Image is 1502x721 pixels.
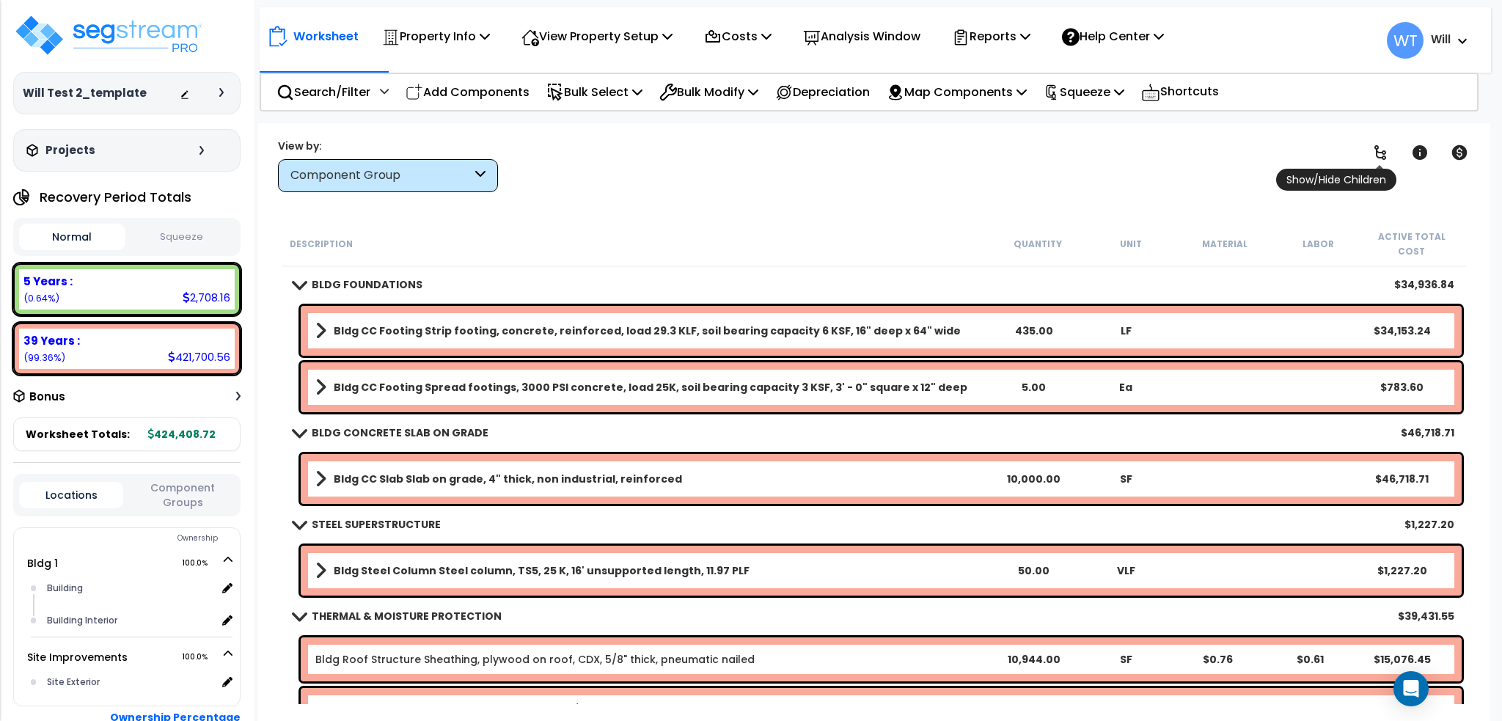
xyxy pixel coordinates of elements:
[767,75,878,109] div: Depreciation
[290,238,353,250] small: Description
[1081,380,1171,395] div: Ea
[312,517,441,532] b: STEEL SUPERSTRUCTURE
[1357,323,1447,338] div: $34,153.24
[398,75,538,109] div: Add Components
[43,673,216,691] div: Site Exterior
[1120,238,1142,250] small: Unit
[1357,380,1447,395] div: $783.60
[315,321,987,341] a: Assembly Title
[276,82,370,102] p: Search/Filter
[1431,32,1451,47] b: Will
[183,290,230,305] div: 2,708.16
[989,472,1079,486] div: 10,000.00
[13,13,204,57] img: logo_pro_r.png
[131,480,235,510] button: Component Groups
[23,274,73,289] b: 5 Years :
[148,427,216,442] b: 424,408.72
[23,333,80,348] b: 39 Years :
[1202,238,1248,250] small: Material
[315,652,755,667] a: Individual Item
[29,391,65,403] h3: Bonus
[803,26,920,46] p: Analysis Window
[521,26,673,46] p: View Property Setup
[989,380,1079,395] div: 5.00
[1395,277,1455,292] div: $34,936.84
[334,323,961,338] b: Bldg CC Footing Strip footing, concrete, reinforced, load 29.3 KLF, soil bearing capacity 6 KSF, ...
[293,26,359,46] p: Worksheet
[23,86,147,100] h3: Will Test 2_template
[989,652,1079,667] div: 10,944.00
[43,612,216,629] div: Building Interior
[704,26,772,46] p: Costs
[129,224,235,250] button: Squeeze
[1133,74,1227,110] div: Shortcuts
[1393,671,1429,706] div: Open Intercom Messenger
[290,167,472,184] div: Component Group
[1405,517,1455,532] div: $1,227.20
[26,427,130,442] span: Worksheet Totals:
[315,377,987,398] a: Assembly Title
[1081,563,1171,578] div: VLF
[1014,238,1062,250] small: Quantity
[1378,231,1446,257] small: Active Total Cost
[1357,563,1447,578] div: $1,227.20
[19,482,123,508] button: Locations
[989,563,1079,578] div: 50.00
[546,82,642,102] p: Bulk Select
[315,469,987,489] a: Assembly Title
[27,556,58,571] a: Bldg 1 100.0%
[23,351,65,364] small: (99.36%)
[989,323,1079,338] div: 435.00
[278,139,498,153] div: View by:
[406,82,530,102] p: Add Components
[1303,238,1334,250] small: Labor
[312,277,422,292] b: BLDG FOUNDATIONS
[45,143,95,158] h3: Projects
[334,472,682,486] b: Bldg CC Slab Slab on grade, 4" thick, non industrial, reinforced
[312,609,502,623] b: THERMAL & MOISTURE PROTECTION
[1081,652,1171,667] div: SF
[182,648,221,666] span: 100.0%
[1141,81,1219,103] p: Shortcuts
[1081,472,1171,486] div: SF
[334,380,967,395] b: Bldg CC Footing Spread footings, 3000 PSI concrete, load 25K, soil bearing capacity 3 KSF, 3' - 0...
[1044,82,1124,102] p: Squeeze
[382,26,490,46] p: Property Info
[952,26,1030,46] p: Reports
[1265,652,1355,667] div: $0.61
[1357,472,1447,486] div: $46,718.71
[43,530,240,547] div: Ownership
[1387,22,1424,59] span: WT
[659,82,758,102] p: Bulk Modify
[1062,26,1164,46] p: Help Center
[315,560,987,581] a: Assembly Title
[1399,609,1455,623] div: $39,431.55
[27,650,128,665] a: Site Improvements 100.0%
[1402,425,1455,440] div: $46,718.71
[1081,323,1171,338] div: LF
[40,190,191,205] h4: Recovery Period Totals
[168,349,230,365] div: 421,700.56
[1173,652,1263,667] div: $0.76
[1276,169,1396,191] span: Show/Hide Children
[19,224,125,250] button: Normal
[43,579,216,597] div: Building
[182,555,221,572] span: 100.0%
[887,82,1027,102] p: Map Components
[23,292,59,304] small: (0.64%)
[334,563,750,578] b: Bldg Steel Column Steel column, TS5, 25 K, 16' unsupported length, 11.97 PLF
[312,425,488,440] b: BLDG CONCRETE SLAB ON GRADE
[775,82,870,102] p: Depreciation
[1357,652,1447,667] div: $15,076.45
